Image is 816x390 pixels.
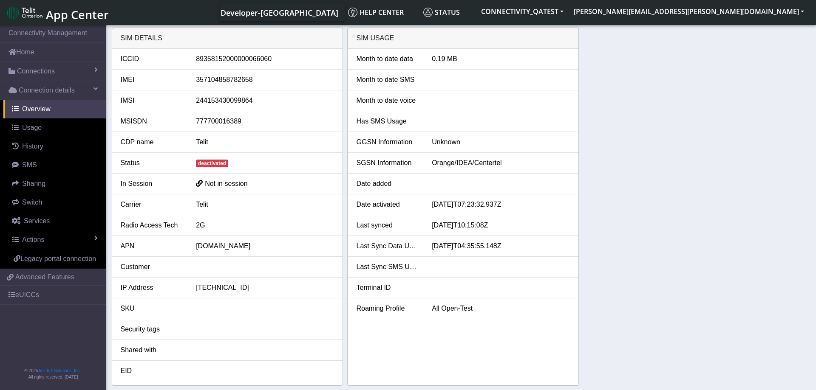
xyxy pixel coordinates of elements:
div: Last Sync Data Usage [350,241,425,251]
div: Date activated [350,199,425,210]
div: Last synced [350,220,425,230]
div: All Open-Test [425,303,576,314]
img: status.svg [423,8,433,17]
a: SMS [3,156,106,174]
div: Security tags [114,324,190,334]
span: Actions [22,236,44,243]
div: Radio Access Tech [114,220,190,230]
div: Date added [350,179,425,189]
div: Month to date SMS [350,75,425,85]
div: SGSN Information [350,158,425,168]
span: Connections [17,66,55,76]
span: Not in session [205,180,248,187]
a: Telit IoT Solutions, Inc. [38,368,81,373]
div: Carrier [114,199,190,210]
span: Connection details [19,85,75,95]
div: MSISDN [114,116,190,126]
div: Terminal ID [350,283,425,293]
div: Month to date data [350,54,425,64]
div: EID [114,366,190,376]
div: Telit [190,137,340,147]
div: ICCID [114,54,190,64]
a: Switch [3,193,106,212]
div: [DATE]T07:23:32.937Z [425,199,576,210]
span: Help center [348,8,404,17]
div: 777700016389 [190,116,340,126]
div: Last Sync SMS Usage [350,262,425,272]
div: IP Address [114,283,190,293]
span: SMS [22,161,37,168]
img: knowledge.svg [348,8,357,17]
a: History [3,137,106,156]
div: APN [114,241,190,251]
div: 244153430099864 [190,95,340,106]
a: Help center [345,4,420,21]
div: CDP name [114,137,190,147]
div: Customer [114,262,190,272]
span: Switch [22,199,42,206]
span: Usage [22,124,42,131]
span: Legacy portal connection [20,255,96,262]
img: logo-telit-cinterion-gw-new.png [7,6,42,20]
a: Overview [3,100,106,118]
div: Month to date voice [350,95,425,106]
div: Status [114,158,190,168]
div: Orange/IDEA/Centertel [425,158,576,168]
span: Developer-[GEOGRAPHIC_DATA] [221,8,338,18]
span: Overview [22,105,51,112]
div: 89358152000000066060 [190,54,340,64]
div: GGSN Information [350,137,425,147]
span: App Center [46,7,109,22]
span: Status [423,8,460,17]
span: Sharing [22,180,45,187]
span: deactivated [196,160,228,167]
a: Services [3,212,106,230]
div: 357104858782658 [190,75,340,85]
div: [DOMAIN_NAME] [190,241,340,251]
div: [TECHNICAL_ID] [190,283,340,293]
div: Unknown [425,137,576,147]
div: [DATE]T04:35:55.148Z [425,241,576,251]
div: IMEI [114,75,190,85]
div: 2G [190,220,340,230]
div: 0.19 MB [425,54,576,64]
div: SIM details [112,28,343,49]
a: Actions [3,230,106,249]
div: Telit [190,199,340,210]
a: Sharing [3,174,106,193]
span: History [22,143,43,150]
div: In Session [114,179,190,189]
button: CONNECTIVITY_QATEST [476,4,569,19]
button: [PERSON_NAME][EMAIL_ADDRESS][PERSON_NAME][DOMAIN_NAME] [569,4,809,19]
div: [DATE]T10:15:08Z [425,220,576,230]
div: Has SMS Usage [350,116,425,126]
span: Services [24,217,50,224]
div: SIM Usage [348,28,578,49]
span: Advanced Features [15,272,74,282]
a: Usage [3,118,106,137]
a: Your current platform instance [220,4,338,21]
div: Roaming Profile [350,303,425,314]
div: SKU [114,303,190,314]
a: App Center [7,3,108,22]
div: IMSI [114,95,190,106]
div: Shared with [114,345,190,355]
a: Status [420,4,476,21]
